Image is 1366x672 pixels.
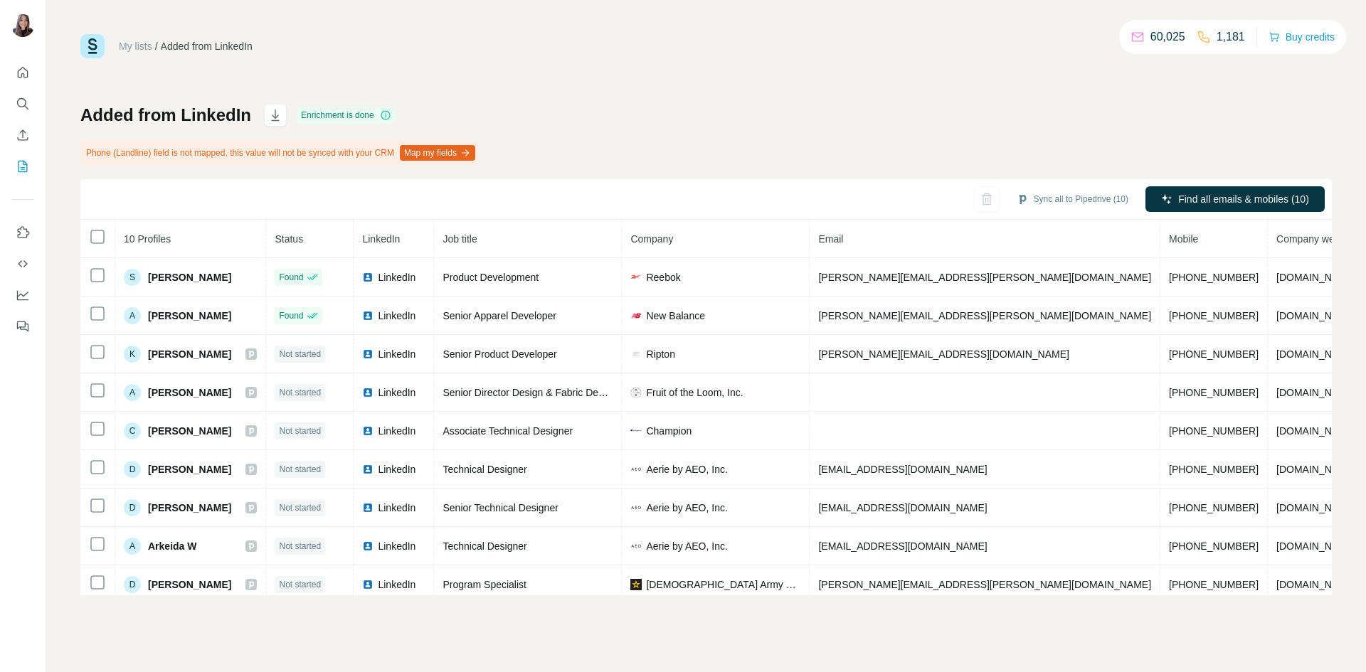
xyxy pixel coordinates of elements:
span: LinkedIn [378,424,415,438]
span: Champion [646,424,692,438]
span: LinkedIn [378,385,415,400]
div: A [124,384,141,401]
img: LinkedIn logo [362,310,374,321]
span: [DEMOGRAPHIC_DATA] Army DEVCOM [646,577,800,592]
span: [EMAIL_ADDRESS][DOMAIN_NAME] [818,502,987,513]
div: Enrichment is done [297,107,396,124]
img: LinkedIn logo [362,502,374,513]
span: LinkedIn [378,577,415,592]
span: Not started [279,348,321,361]
span: Email [818,233,843,245]
a: My lists [119,41,152,52]
button: Quick start [11,60,34,85]
button: Feedback [11,314,34,339]
div: K [124,346,141,363]
span: [PERSON_NAME] [148,309,231,323]
span: New Balance [646,309,705,323]
div: C [124,422,141,439]
img: company-logo [630,387,642,398]
span: Not started [279,501,321,514]
span: [PHONE_NUMBER] [1169,310,1259,321]
div: A [124,538,141,555]
img: LinkedIn logo [362,579,374,590]
span: [PERSON_NAME][EMAIL_ADDRESS][PERSON_NAME][DOMAIN_NAME] [818,272,1151,283]
img: Avatar [11,14,34,37]
span: Senior Technical Designer [443,502,558,513]
span: Find all emails & mobiles (10) [1178,192,1309,206]
span: [PERSON_NAME][EMAIL_ADDRESS][DOMAIN_NAME] [818,348,1069,360]
div: D [124,461,141,478]
span: Not started [279,540,321,553]
span: [PERSON_NAME] [148,424,231,438]
img: company-logo [630,502,642,513]
span: [PERSON_NAME][EMAIL_ADDRESS][PERSON_NAME][DOMAIN_NAME] [818,579,1151,590]
img: company-logo [630,348,642,360]
img: LinkedIn logo [362,540,374,552]
img: LinkedIn logo [362,272,374,283]
span: Senior Apparel Developer [443,310,556,321]
span: [PHONE_NUMBER] [1169,502,1259,513]
span: [DOMAIN_NAME] [1276,425,1356,437]
span: 10 Profiles [124,233,171,245]
button: Use Surfe on LinkedIn [11,220,34,245]
span: Senior Product Developer [443,348,556,360]
button: Buy credits [1269,27,1335,47]
img: company-logo [630,464,642,475]
span: Not started [279,425,321,437]
span: [PHONE_NUMBER] [1169,464,1259,475]
span: Not started [279,578,321,591]
button: Map my fields [400,145,475,161]
span: Mobile [1169,233,1198,245]
img: company-logo [630,430,642,432]
span: Found [279,309,303,322]
span: [PERSON_NAME] [148,347,231,361]
span: Arkeida W [148,539,196,553]
span: Found [279,271,303,284]
span: Status [275,233,303,245]
span: LinkedIn [378,539,415,553]
img: company-logo [630,275,642,279]
img: LinkedIn logo [362,464,374,475]
div: Phone (Landline) field is not mapped, this value will not be synced with your CRM [80,141,478,165]
span: Reebok [646,270,680,284]
span: LinkedIn [378,347,415,361]
span: Technical Designer [443,464,526,475]
span: [PERSON_NAME][EMAIL_ADDRESS][PERSON_NAME][DOMAIN_NAME] [818,310,1151,321]
button: Enrich CSV [11,122,34,148]
img: LinkedIn logo [362,348,374,360]
span: Program Specialist [443,579,526,590]
span: [DOMAIN_NAME] [1276,348,1356,360]
span: [PHONE_NUMBER] [1169,387,1259,398]
span: Job title [443,233,477,245]
span: [PHONE_NUMBER] [1169,425,1259,437]
span: LinkedIn [378,270,415,284]
img: LinkedIn logo [362,425,374,437]
span: LinkedIn [378,462,415,476]
span: Fruit of the Loom, Inc. [646,385,743,400]
div: S [124,269,141,286]
span: [PERSON_NAME] [148,270,231,284]
img: company-logo [630,310,642,321]
span: [PHONE_NUMBER] [1169,348,1259,360]
button: Use Surfe API [11,251,34,277]
span: LinkedIn [362,233,400,245]
button: Sync all to Pipedrive (10) [1007,188,1138,210]
img: Surfe Logo [80,34,105,58]
span: [PERSON_NAME] [148,385,231,400]
span: Ripton [646,347,674,361]
div: A [124,307,141,324]
span: Company website [1276,233,1355,245]
button: My lists [11,154,34,179]
button: Find all emails & mobiles (10) [1145,186,1325,212]
div: Added from LinkedIn [161,39,253,53]
span: Aerie by AEO, Inc. [646,501,727,515]
button: Dashboard [11,282,34,308]
span: Product Development [443,272,539,283]
span: Aerie by AEO, Inc. [646,462,727,476]
span: [PERSON_NAME] [148,501,231,515]
p: 60,025 [1150,28,1185,46]
img: company-logo [630,540,642,552]
span: [DOMAIN_NAME] [1276,464,1356,475]
span: [DOMAIN_NAME] [1276,310,1356,321]
span: [PERSON_NAME] [148,577,231,592]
